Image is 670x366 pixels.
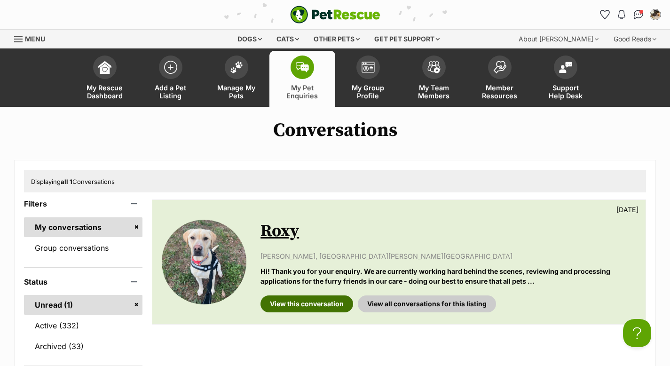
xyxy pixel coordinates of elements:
[467,51,533,107] a: Member Resources
[597,7,663,22] ul: Account quick links
[269,51,335,107] a: My Pet Enquiries
[231,30,268,48] div: Dogs
[634,10,644,19] img: chat-41dd97257d64d25036548639549fe6c8038ab92f7586957e7f3b1b290dea8141.svg
[150,84,192,100] span: Add a Pet Listing
[616,205,638,215] p: [DATE]
[260,295,353,312] a: View this conversation
[651,10,660,19] img: Ms Patricia Osborn profile pic
[260,266,636,286] p: Hi! Thank you for your enquiry. We are currently working hard behind the scenes, reviewing and pr...
[24,199,142,208] header: Filters
[204,51,269,107] a: Manage My Pets
[230,61,243,73] img: manage-my-pets-icon-02211641906a0b7f246fdf0571729dbe1e7629f14944591b6c1af311fb30b64b.svg
[401,51,467,107] a: My Team Members
[24,336,142,356] a: Archived (33)
[307,30,366,48] div: Other pets
[24,217,142,237] a: My conversations
[24,295,142,315] a: Unread (1)
[631,7,646,22] a: Conversations
[24,316,142,335] a: Active (332)
[368,30,446,48] div: Get pet support
[479,84,521,100] span: Member Resources
[648,7,663,22] button: My account
[25,35,45,43] span: Menu
[347,84,389,100] span: My Group Profile
[24,278,142,286] header: Status
[162,220,246,304] img: Roxy
[84,84,126,100] span: My Rescue Dashboard
[607,30,663,48] div: Good Reads
[493,61,506,73] img: member-resources-icon-8e73f808a243e03378d46382f2149f9095a855e16c252ad45f914b54edf8863c.svg
[281,84,323,100] span: My Pet Enquiries
[290,6,380,24] img: logo-e224e6f780fb5917bec1dbf3a21bbac754714ae5b6737aabdf751b685950b380.svg
[215,84,258,100] span: Manage My Pets
[335,51,401,107] a: My Group Profile
[24,238,142,258] a: Group conversations
[61,178,72,185] strong: all 1
[296,62,309,72] img: pet-enquiries-icon-7e3ad2cf08bfb03b45e93fb7055b45f3efa6380592205ae92323e6603595dc1f.svg
[358,295,496,312] a: View all conversations for this listing
[413,84,455,100] span: My Team Members
[72,51,138,107] a: My Rescue Dashboard
[623,319,651,347] iframe: Help Scout Beacon - Open
[260,251,636,261] p: [PERSON_NAME], [GEOGRAPHIC_DATA][PERSON_NAME][GEOGRAPHIC_DATA]
[544,84,587,100] span: Support Help Desk
[260,221,299,242] a: Roxy
[427,61,441,73] img: team-members-icon-5396bd8760b3fe7c0b43da4ab00e1e3bb1a5d9ba89233759b79545d2d3fc5d0d.svg
[559,62,572,73] img: help-desk-icon-fdf02630f3aa405de69fd3d07c3f3aa587a6932b1a1747fa1d2bba05be0121f9.svg
[614,7,629,22] button: Notifications
[138,51,204,107] a: Add a Pet Listing
[597,7,612,22] a: Favourites
[14,30,52,47] a: Menu
[98,61,111,74] img: dashboard-icon-eb2f2d2d3e046f16d808141f083e7271f6b2e854fb5c12c21221c1fb7104beca.svg
[362,62,375,73] img: group-profile-icon-3fa3cf56718a62981997c0bc7e787c4b2cf8bcc04b72c1350f741eb67cf2f40e.svg
[533,51,599,107] a: Support Help Desk
[31,178,115,185] span: Displaying Conversations
[290,6,380,24] a: PetRescue
[164,61,177,74] img: add-pet-listing-icon-0afa8454b4691262ce3f59096e99ab1cd57d4a30225e0717b998d2c9b9846f56.svg
[270,30,306,48] div: Cats
[512,30,605,48] div: About [PERSON_NAME]
[618,10,625,19] img: notifications-46538b983faf8c2785f20acdc204bb7945ddae34d4c08c2a6579f10ce5e182be.svg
